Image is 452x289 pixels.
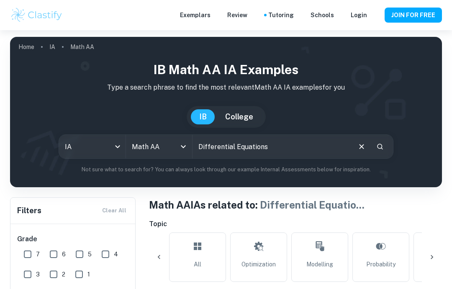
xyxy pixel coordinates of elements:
[36,250,40,259] span: 7
[17,60,435,79] h1: IB Math AA IA examples
[59,135,126,158] div: IA
[114,250,118,259] span: 4
[17,205,41,217] h6: Filters
[227,10,247,20] p: Review
[36,270,40,279] span: 3
[10,7,63,23] img: Clastify logo
[180,10,211,20] p: Exemplars
[17,83,435,93] p: Type a search phrase to find the most relevant Math AA IA examples for you
[62,270,65,279] span: 2
[177,141,189,152] button: Open
[193,135,350,158] input: E.g. modelling a logo, player arrangements, shape of an egg...
[311,10,334,20] a: Schools
[351,10,367,20] a: Login
[366,260,395,269] span: Probability
[354,139,370,155] button: Clear
[87,270,90,279] span: 1
[191,109,215,124] button: IB
[241,260,276,269] span: Optimization
[62,250,66,259] span: 6
[385,8,442,23] button: JOIN FOR FREE
[17,234,129,244] h6: Grade
[194,260,201,269] span: All
[374,13,378,17] button: Help and Feedback
[217,109,262,124] button: College
[70,42,94,52] p: Math AA
[10,37,442,187] img: profile cover
[49,41,55,53] a: IA
[306,260,333,269] span: Modelling
[268,10,294,20] a: Tutoring
[149,197,442,212] h1: Math AA IAs related to:
[18,41,34,53] a: Home
[88,250,92,259] span: 5
[149,219,442,229] h6: Topic
[17,165,435,174] p: Not sure what to search for? You can always look through our example Internal Assessments below f...
[373,139,387,154] button: Search
[260,199,365,211] span: Differential Equatio ...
